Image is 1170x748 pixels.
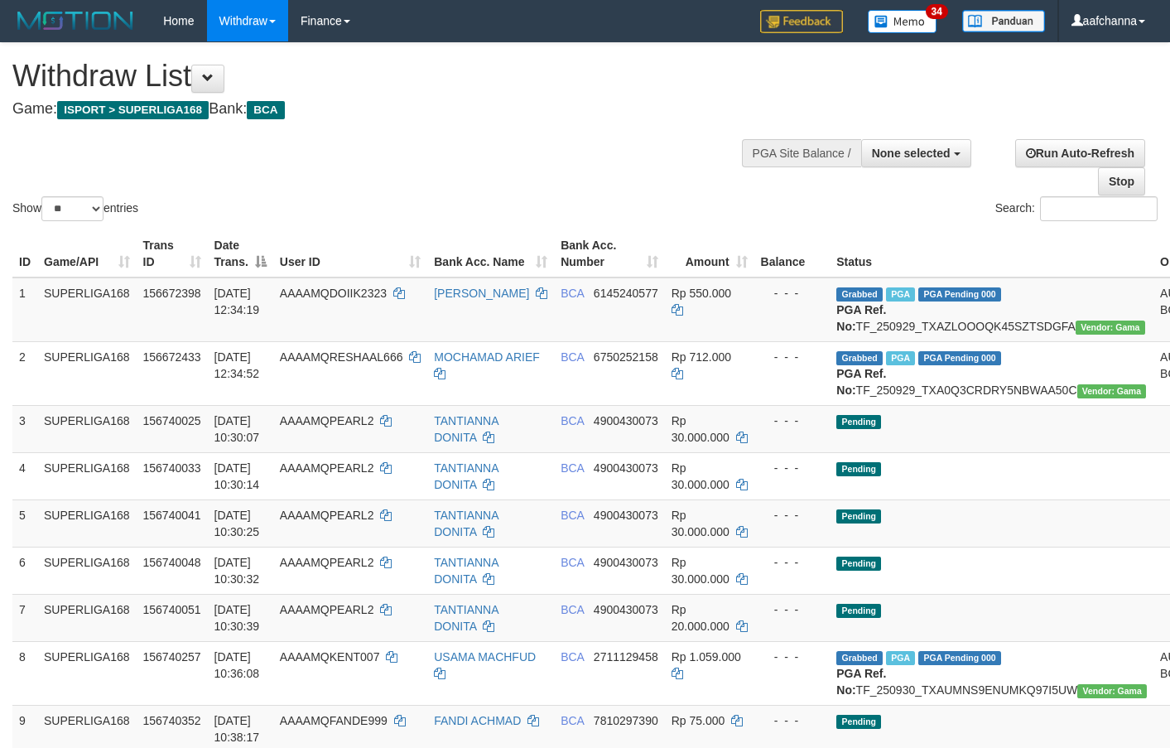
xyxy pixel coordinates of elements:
[761,349,824,365] div: - - -
[37,230,137,277] th: Game/API: activate to sort column ascending
[12,405,37,452] td: 3
[1077,384,1147,398] span: Vendor URL: https://trx31.1velocity.biz
[214,287,260,316] span: [DATE] 12:34:19
[143,287,201,300] span: 156672398
[143,350,201,364] span: 156672433
[214,509,260,538] span: [DATE] 10:30:25
[561,714,584,727] span: BCA
[918,351,1001,365] span: PGA Pending
[1076,321,1145,335] span: Vendor URL: https://trx31.1velocity.biz
[836,367,886,397] b: PGA Ref. No:
[143,603,201,616] span: 156740051
[561,414,584,427] span: BCA
[214,414,260,444] span: [DATE] 10:30:07
[672,603,729,633] span: Rp 20.000.000
[37,452,137,499] td: SUPERLIGA168
[868,10,937,33] img: Button%20Memo.svg
[1098,167,1145,195] a: Stop
[886,287,915,302] span: Marked by aafsoycanthlai
[836,557,881,571] span: Pending
[761,460,824,476] div: - - -
[427,230,554,277] th: Bank Acc. Name: activate to sort column ascending
[836,351,883,365] span: Grabbed
[594,350,658,364] span: Copy 6750252158 to clipboard
[12,277,37,342] td: 1
[12,8,138,33] img: MOTION_logo.png
[836,651,883,665] span: Grabbed
[37,594,137,641] td: SUPERLIGA168
[37,499,137,547] td: SUPERLIGA168
[830,641,1153,705] td: TF_250930_TXAUMNS9ENUMKQ97I5UW
[12,196,138,221] label: Show entries
[886,651,915,665] span: Marked by aafsoumeymey
[672,714,725,727] span: Rp 75.000
[280,350,403,364] span: AAAAMQRESHAAL666
[143,414,201,427] span: 156740025
[761,712,824,729] div: - - -
[861,139,971,167] button: None selected
[143,714,201,727] span: 156740352
[761,601,824,618] div: - - -
[761,649,824,665] div: - - -
[561,650,584,664] span: BCA
[830,277,1153,342] td: TF_250929_TXAZLOOOQK45SZTSDGFA
[830,341,1153,405] td: TF_250929_TXA0Q3CRDRY5NBWAA50C
[672,509,729,538] span: Rp 30.000.000
[41,196,104,221] select: Showentries
[214,714,260,744] span: [DATE] 10:38:17
[561,287,584,300] span: BCA
[12,341,37,405] td: 2
[214,556,260,586] span: [DATE] 10:30:32
[143,556,201,569] span: 156740048
[1015,139,1145,167] a: Run Auto-Refresh
[754,230,831,277] th: Balance
[280,509,374,522] span: AAAAMQPEARL2
[12,641,37,705] td: 8
[214,350,260,380] span: [DATE] 12:34:52
[434,650,536,664] a: USAMA MACHFUD
[208,230,273,277] th: Date Trans.: activate to sort column descending
[434,461,498,491] a: TANTIANNA DONITA
[561,350,584,364] span: BCA
[742,139,861,167] div: PGA Site Balance /
[37,277,137,342] td: SUPERLIGA168
[1040,196,1158,221] input: Search:
[37,405,137,452] td: SUPERLIGA168
[280,414,374,427] span: AAAAMQPEARL2
[214,650,260,680] span: [DATE] 10:36:08
[761,554,824,571] div: - - -
[836,715,881,729] span: Pending
[672,414,729,444] span: Rp 30.000.000
[672,287,731,300] span: Rp 550.000
[918,287,1001,302] span: PGA Pending
[280,556,374,569] span: AAAAMQPEARL2
[247,101,284,119] span: BCA
[12,452,37,499] td: 4
[761,285,824,302] div: - - -
[962,10,1045,32] img: panduan.png
[836,462,881,476] span: Pending
[594,509,658,522] span: Copy 4900430073 to clipboard
[561,461,584,475] span: BCA
[760,10,843,33] img: Feedback.jpg
[561,509,584,522] span: BCA
[434,556,498,586] a: TANTIANNA DONITA
[434,509,498,538] a: TANTIANNA DONITA
[554,230,665,277] th: Bank Acc. Number: activate to sort column ascending
[672,461,729,491] span: Rp 30.000.000
[37,547,137,594] td: SUPERLIGA168
[143,461,201,475] span: 156740033
[214,603,260,633] span: [DATE] 10:30:39
[12,60,763,93] h1: Withdraw List
[672,350,731,364] span: Rp 712.000
[672,556,729,586] span: Rp 30.000.000
[886,351,915,365] span: Marked by aafsoycanthlai
[434,603,498,633] a: TANTIANNA DONITA
[926,4,948,19] span: 34
[273,230,427,277] th: User ID: activate to sort column ascending
[137,230,208,277] th: Trans ID: activate to sort column ascending
[280,714,388,727] span: AAAAMQFANDE999
[434,414,498,444] a: TANTIANNA DONITA
[434,714,521,727] a: FANDI ACHMAD
[672,650,741,664] span: Rp 1.059.000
